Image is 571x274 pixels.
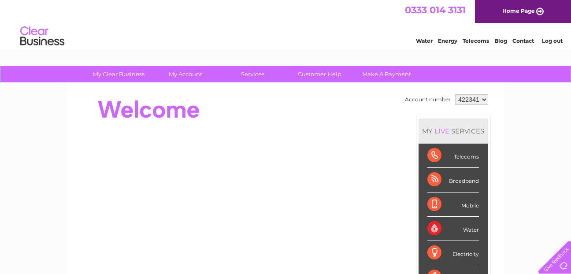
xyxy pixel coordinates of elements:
[427,168,479,192] div: Broadband
[78,5,494,43] div: Clear Business is a trading name of Verastar Limited (registered in [GEOGRAPHIC_DATA] No. 3667643...
[463,37,489,44] a: Telecoms
[283,66,356,82] a: Customer Help
[350,66,423,82] a: Make A Payment
[542,37,563,44] a: Log out
[494,37,507,44] a: Blog
[405,4,466,15] a: 0333 014 3131
[20,23,65,50] img: logo.png
[427,193,479,217] div: Mobile
[149,66,222,82] a: My Account
[427,241,479,265] div: Electricity
[433,127,451,135] div: LIVE
[419,118,488,144] div: MY SERVICES
[512,37,534,44] a: Contact
[82,66,155,82] a: My Clear Business
[427,144,479,168] div: Telecoms
[403,92,453,107] td: Account number
[216,66,289,82] a: Services
[416,37,433,44] a: Water
[438,37,457,44] a: Energy
[427,217,479,241] div: Water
